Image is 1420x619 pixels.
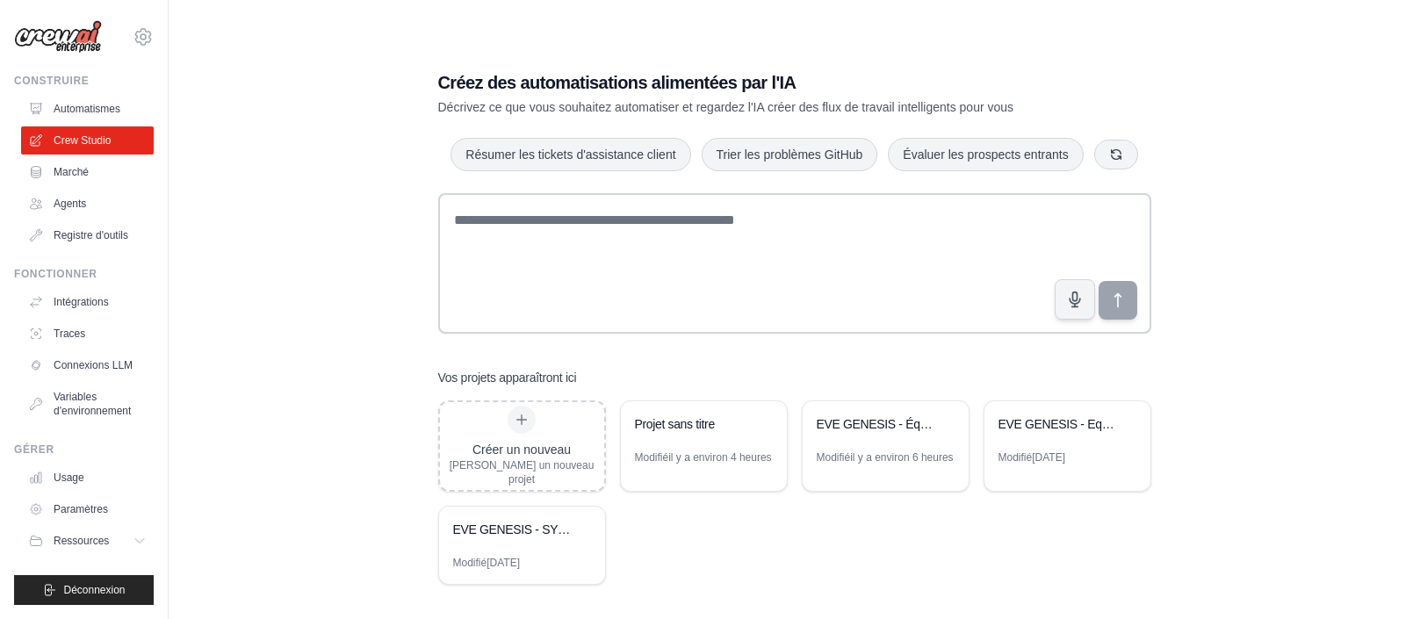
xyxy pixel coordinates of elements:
[817,451,851,464] font: Modifié
[14,268,97,280] font: Fonctionner
[21,158,154,186] a: Marché
[635,417,715,431] font: Projet sans titre
[998,417,1406,431] font: EVE GENESIS - Equipage A : L'Ingénieur Adaptatif & Supervisable (41 Agents)
[21,288,154,316] a: Intégrations
[453,522,969,536] font: EVE GENESIS - SYSTEME COMPLET OPERATIONNEL - 73 AGENTS - ERREURS CORRIGEES
[450,459,595,486] font: [PERSON_NAME] un nouveau projet
[487,557,520,569] font: [DATE]
[54,134,111,147] font: Crew Studio
[888,138,1083,171] button: Évaluer les prospects entrants
[635,451,669,464] font: Modifié
[14,575,154,605] button: Déconnexion
[903,148,1068,162] font: Évaluer les prospects entrants
[54,103,120,115] font: Automatismes
[21,383,154,425] a: Variables d'environnement
[1032,451,1065,464] font: [DATE]
[54,327,85,340] font: Traces
[21,464,154,492] a: Usage
[54,166,89,178] font: Marché
[472,443,571,457] font: Créer un nouveau
[438,100,1014,114] font: Décrivez ce que vous souhaitez automatiser et regardez l'IA créer des flux de travail intelligent...
[668,451,771,464] font: il y a environ 4 heures
[438,371,577,385] font: Vos projets apparaîtront ici
[21,221,154,249] a: Registre d'outils
[21,95,154,123] a: Automatismes
[54,296,109,308] font: Intégrations
[1055,279,1095,320] button: Cliquez pour exprimer votre idée d'automatisation
[54,535,109,547] font: Ressources
[21,351,154,379] a: Connexions LLM
[54,198,86,210] font: Agents
[63,584,125,596] font: Déconnexion
[21,527,154,555] button: Ressources
[54,359,133,371] font: Connexions LLM
[717,148,863,162] font: Trier les problèmes GitHub
[54,391,131,417] font: Variables d'environnement
[998,451,1033,464] font: Modifié
[14,443,54,456] font: Gérer
[21,126,154,155] a: Crew Studio
[453,557,487,569] font: Modifié
[21,320,154,348] a: Traces
[702,138,878,171] button: Trier les problèmes GitHub
[54,503,108,515] font: Paramètres
[451,138,690,171] button: Résumer les tickets d'assistance client
[438,73,796,92] font: Créez des automatisations alimentées par l'IA
[1094,140,1138,169] button: Obtenez de nouvelles suggestions
[850,451,953,464] font: il y a environ 6 heures
[817,417,967,431] font: EVE GENESIS - Équipage B
[21,495,154,523] a: Paramètres
[21,190,154,218] a: Agents
[14,20,102,54] img: Logo
[54,229,128,241] font: Registre d'outils
[54,471,84,484] font: Usage
[14,75,89,87] font: Construire
[465,148,675,162] font: Résumer les tickets d'assistance client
